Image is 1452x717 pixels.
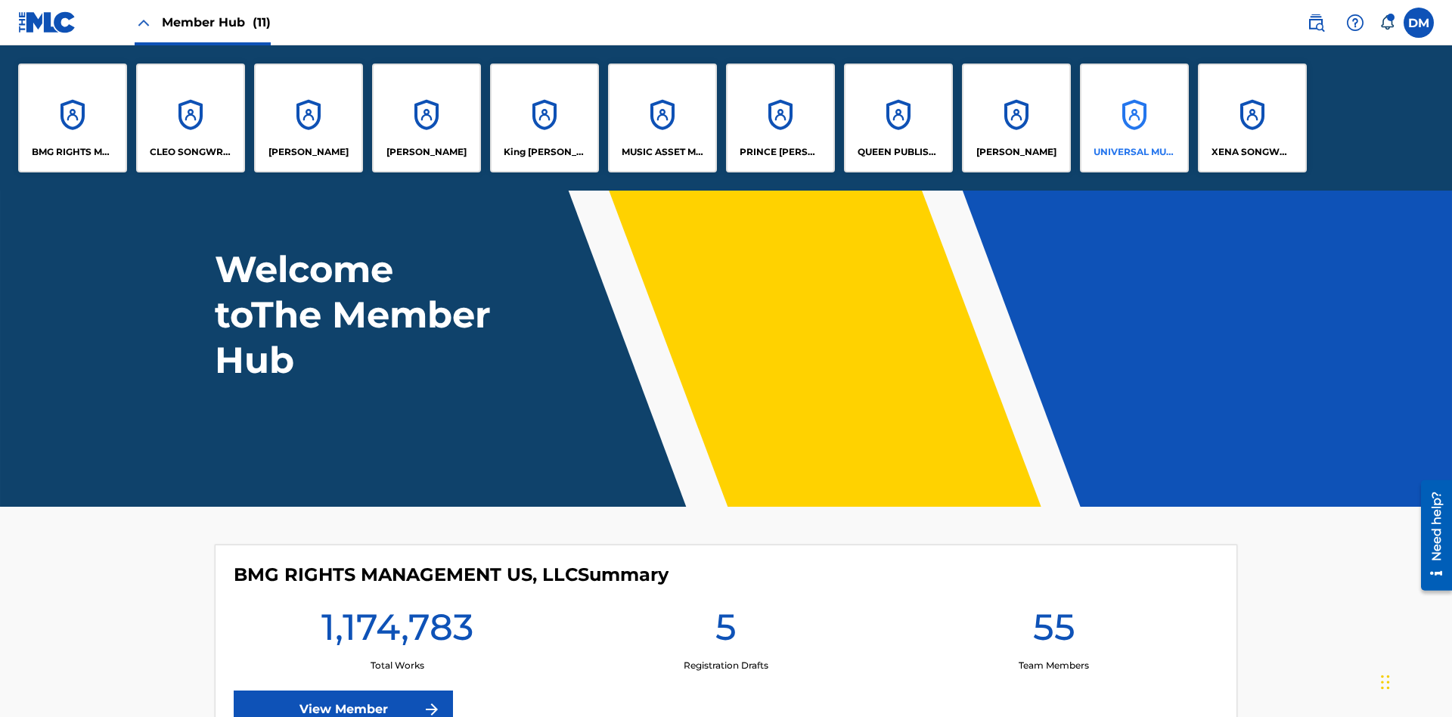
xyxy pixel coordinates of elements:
a: AccountsCLEO SONGWRITER [136,64,245,172]
span: (11) [253,15,271,29]
img: search [1307,14,1325,32]
div: Help [1340,8,1370,38]
p: MUSIC ASSET MANAGEMENT (MAM) [622,145,704,159]
p: Registration Drafts [684,659,768,672]
a: AccountsPRINCE [PERSON_NAME] [726,64,835,172]
p: PRINCE MCTESTERSON [740,145,822,159]
img: Close [135,14,153,32]
a: AccountsXENA SONGWRITER [1198,64,1307,172]
h1: 1,174,783 [321,604,473,659]
h1: 55 [1033,604,1075,659]
div: Drag [1381,660,1390,705]
p: Team Members [1019,659,1089,672]
p: EYAMA MCSINGER [386,145,467,159]
div: Notifications [1379,15,1395,30]
a: Accounts[PERSON_NAME] [372,64,481,172]
a: Accounts[PERSON_NAME] [254,64,363,172]
iframe: Chat Widget [1376,644,1452,717]
h1: 5 [715,604,737,659]
a: Public Search [1301,8,1331,38]
p: King McTesterson [504,145,586,159]
p: CLEO SONGWRITER [150,145,232,159]
a: AccountsBMG RIGHTS MANAGEMENT US, LLC [18,64,127,172]
h1: Welcome to The Member Hub [215,247,498,383]
p: ELVIS COSTELLO [268,145,349,159]
p: RONALD MCTESTERSON [976,145,1056,159]
a: AccountsKing [PERSON_NAME] [490,64,599,172]
a: AccountsQUEEN PUBLISHA [844,64,953,172]
a: AccountsMUSIC ASSET MANAGEMENT (MAM) [608,64,717,172]
div: User Menu [1404,8,1434,38]
a: Accounts[PERSON_NAME] [962,64,1071,172]
iframe: Resource Center [1410,474,1452,598]
h4: BMG RIGHTS MANAGEMENT US, LLC [234,563,669,586]
img: help [1346,14,1364,32]
span: Member Hub [162,14,271,31]
p: UNIVERSAL MUSIC PUB GROUP [1094,145,1176,159]
p: Total Works [371,659,424,672]
p: QUEEN PUBLISHA [858,145,940,159]
p: BMG RIGHTS MANAGEMENT US, LLC [32,145,114,159]
p: XENA SONGWRITER [1212,145,1294,159]
img: MLC Logo [18,11,76,33]
a: AccountsUNIVERSAL MUSIC PUB GROUP [1080,64,1189,172]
